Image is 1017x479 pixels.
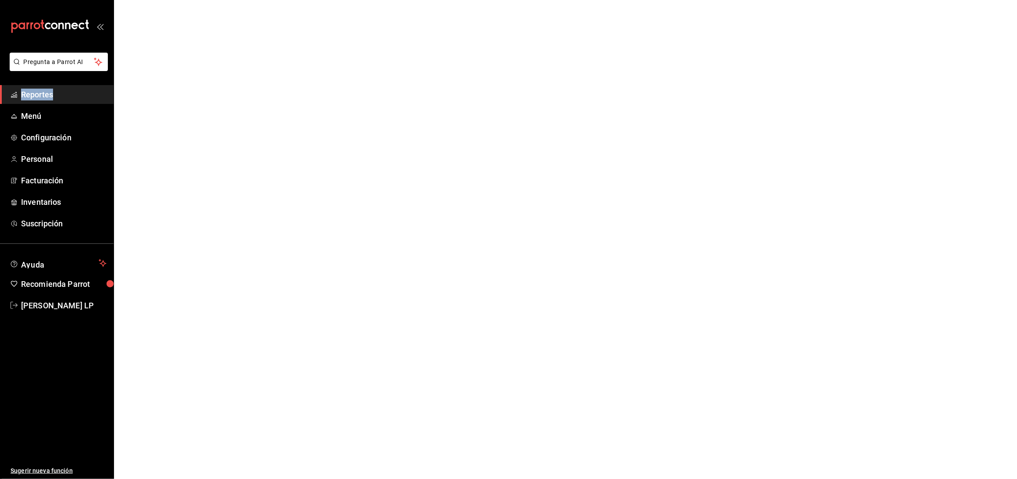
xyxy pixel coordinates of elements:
[21,196,107,208] span: Inventarios
[6,64,108,73] a: Pregunta a Parrot AI
[21,218,107,229] span: Suscripción
[11,466,107,475] span: Sugerir nueva función
[21,89,107,100] span: Reportes
[24,57,94,67] span: Pregunta a Parrot AI
[21,153,107,165] span: Personal
[96,23,103,30] button: open_drawer_menu
[10,53,108,71] button: Pregunta a Parrot AI
[21,175,107,186] span: Facturación
[21,132,107,143] span: Configuración
[21,258,95,268] span: Ayuda
[21,278,107,290] span: Recomienda Parrot
[21,300,107,311] span: [PERSON_NAME] LP
[21,110,107,122] span: Menú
